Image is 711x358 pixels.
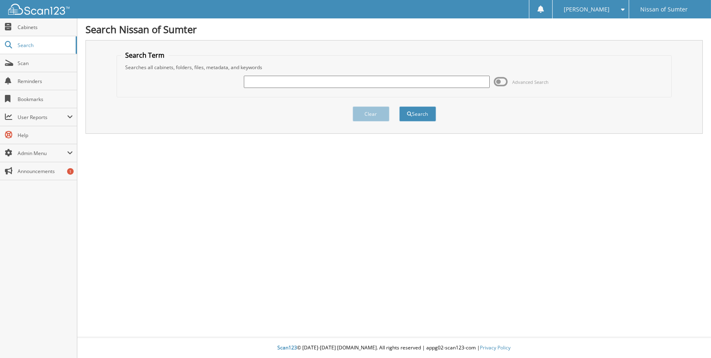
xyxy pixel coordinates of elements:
span: Scan123 [278,344,297,351]
span: Bookmarks [18,96,73,103]
button: Clear [353,106,389,122]
span: Announcements [18,168,73,175]
span: Advanced Search [512,79,549,85]
button: Search [399,106,436,122]
span: User Reports [18,114,67,121]
iframe: Chat Widget [670,319,711,358]
h1: Search Nissan of Sumter [85,23,703,36]
span: [PERSON_NAME] [564,7,610,12]
span: Cabinets [18,24,73,31]
span: Nissan of Sumter [640,7,688,12]
span: Reminders [18,78,73,85]
div: Searches all cabinets, folders, files, metadata, and keywords [121,64,667,71]
span: Admin Menu [18,150,67,157]
legend: Search Term [121,51,169,60]
div: © [DATE]-[DATE] [DOMAIN_NAME]. All rights reserved | appg02-scan123-com | [77,338,711,358]
a: Privacy Policy [480,344,511,351]
img: scan123-logo-white.svg [8,4,70,15]
div: 1 [67,168,74,175]
span: Scan [18,60,73,67]
span: Search [18,42,72,49]
span: Help [18,132,73,139]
